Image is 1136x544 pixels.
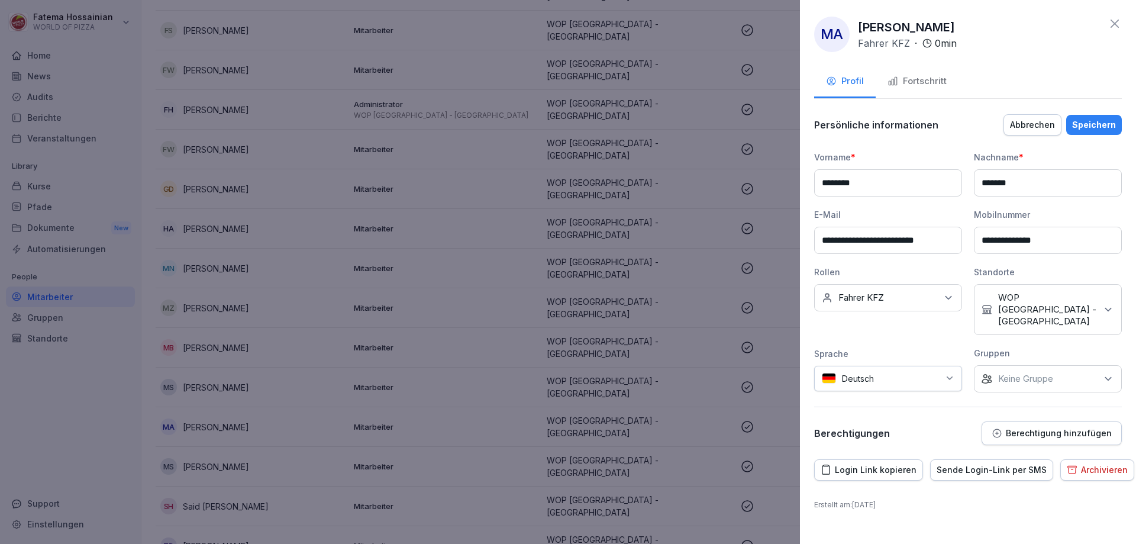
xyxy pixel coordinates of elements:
[930,459,1053,481] button: Sende Login-Link per SMS
[1010,118,1055,131] div: Abbrechen
[982,421,1122,445] button: Berechtigung hinzufügen
[814,66,876,98] button: Profil
[935,36,957,50] p: 0 min
[876,66,958,98] button: Fortschritt
[1003,114,1061,136] button: Abbrechen
[937,463,1047,477] div: Sende Login-Link per SMS
[814,500,1122,510] p: Erstellt am : [DATE]
[1060,459,1134,481] button: Archivieren
[814,266,962,278] div: Rollen
[814,347,962,360] div: Sprache
[858,18,955,36] p: [PERSON_NAME]
[814,366,962,391] div: Deutsch
[974,208,1122,221] div: Mobilnummer
[998,373,1053,385] p: Keine Gruppe
[1067,463,1128,477] div: Archivieren
[838,292,884,304] p: Fahrer KFZ
[974,151,1122,163] div: Nachname
[974,266,1122,278] div: Standorte
[826,75,864,88] div: Profil
[1066,115,1122,135] button: Speichern
[1072,118,1116,131] div: Speichern
[998,292,1096,327] p: WOP [GEOGRAPHIC_DATA] - [GEOGRAPHIC_DATA]
[887,75,947,88] div: Fortschritt
[814,208,962,221] div: E-Mail
[814,151,962,163] div: Vorname
[821,463,916,477] div: Login Link kopieren
[814,17,850,52] div: MA
[814,459,923,481] button: Login Link kopieren
[858,36,957,50] div: ·
[974,347,1122,359] div: Gruppen
[814,119,938,131] p: Persönliche informationen
[858,36,910,50] p: Fahrer KFZ
[814,427,890,439] p: Berechtigungen
[1006,429,1112,438] p: Berechtigung hinzufügen
[822,373,836,384] img: de.svg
